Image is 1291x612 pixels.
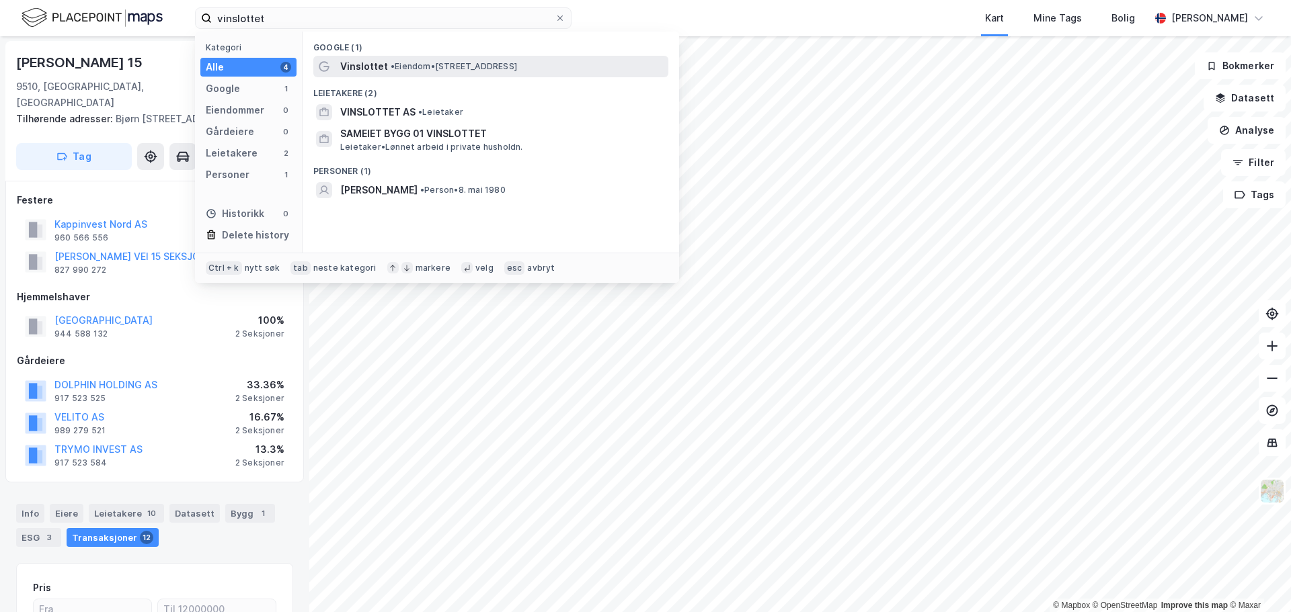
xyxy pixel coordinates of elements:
[206,261,242,275] div: Ctrl + k
[280,105,291,116] div: 0
[1053,601,1090,610] a: Mapbox
[235,393,284,404] div: 2 Seksjoner
[1171,10,1248,26] div: [PERSON_NAME]
[54,329,108,339] div: 944 588 132
[235,409,284,425] div: 16.67%
[206,102,264,118] div: Eiendommer
[280,83,291,94] div: 1
[280,208,291,219] div: 0
[391,61,517,72] span: Eiendom • [STREET_ADDRESS]
[206,59,224,75] div: Alle
[16,113,116,124] span: Tilhørende adresser:
[206,81,240,97] div: Google
[42,531,56,544] div: 3
[212,8,555,28] input: Søk på adresse, matrikkel, gårdeiere, leietakere eller personer
[16,52,145,73] div: [PERSON_NAME] 15
[340,126,663,142] span: SAMEIET BYGG 01 VINSLOTTET
[280,126,291,137] div: 0
[340,182,418,198] span: [PERSON_NAME]
[235,329,284,339] div: 2 Seksjoner
[235,312,284,329] div: 100%
[1223,181,1286,208] button: Tags
[303,77,679,101] div: Leietakere (2)
[54,232,108,243] div: 960 566 556
[235,377,284,393] div: 33.36%
[527,263,555,273] div: avbryt
[280,169,291,180] div: 1
[290,261,311,275] div: tab
[1224,548,1291,612] iframe: Chat Widget
[33,580,51,596] div: Pris
[222,227,289,243] div: Delete history
[1033,10,1082,26] div: Mine Tags
[145,507,159,520] div: 10
[16,111,282,127] div: Bjørn [STREET_ADDRESS]
[235,425,284,436] div: 2 Seksjoner
[1195,52,1286,79] button: Bokmerker
[235,457,284,468] div: 2 Seksjoner
[17,289,292,305] div: Hjemmelshaver
[313,263,377,273] div: neste kategori
[235,441,284,457] div: 13.3%
[416,263,451,273] div: markere
[54,265,106,275] div: 827 990 272
[22,6,163,30] img: logo.f888ab2527a4732fd821a326f86c7f29.svg
[206,145,258,161] div: Leietakere
[67,528,159,547] div: Transaksjoner
[475,263,494,273] div: velg
[17,192,292,208] div: Festere
[1111,10,1135,26] div: Bolig
[303,155,679,179] div: Personer (1)
[1161,601,1228,610] a: Improve this map
[206,42,297,52] div: Kategori
[169,504,220,523] div: Datasett
[280,62,291,73] div: 4
[206,167,249,183] div: Personer
[418,107,422,117] span: •
[504,261,525,275] div: esc
[54,425,106,436] div: 989 279 521
[16,528,61,547] div: ESG
[225,504,275,523] div: Bygg
[17,353,292,369] div: Gårdeiere
[256,507,270,520] div: 1
[340,104,416,120] span: VINSLOTTET AS
[340,142,523,152] span: Leietaker • Lønnet arbeid i private husholdn.
[245,263,280,273] div: nytt søk
[420,185,506,195] span: Person • 8. mai 1980
[50,504,83,523] div: Eiere
[1093,601,1158,610] a: OpenStreetMap
[1221,149,1286,176] button: Filter
[206,124,254,140] div: Gårdeiere
[54,457,107,468] div: 917 523 584
[391,61,395,71] span: •
[420,185,424,195] span: •
[985,10,1004,26] div: Kart
[54,393,106,404] div: 917 523 525
[418,107,463,118] span: Leietaker
[16,79,239,111] div: 9510, [GEOGRAPHIC_DATA], [GEOGRAPHIC_DATA]
[140,531,153,544] div: 12
[1259,478,1285,504] img: Z
[16,143,132,170] button: Tag
[206,206,264,222] div: Historikk
[303,32,679,56] div: Google (1)
[280,148,291,159] div: 2
[16,504,44,523] div: Info
[1208,117,1286,144] button: Analyse
[89,504,164,523] div: Leietakere
[340,58,388,75] span: Vinslottet
[1204,85,1286,112] button: Datasett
